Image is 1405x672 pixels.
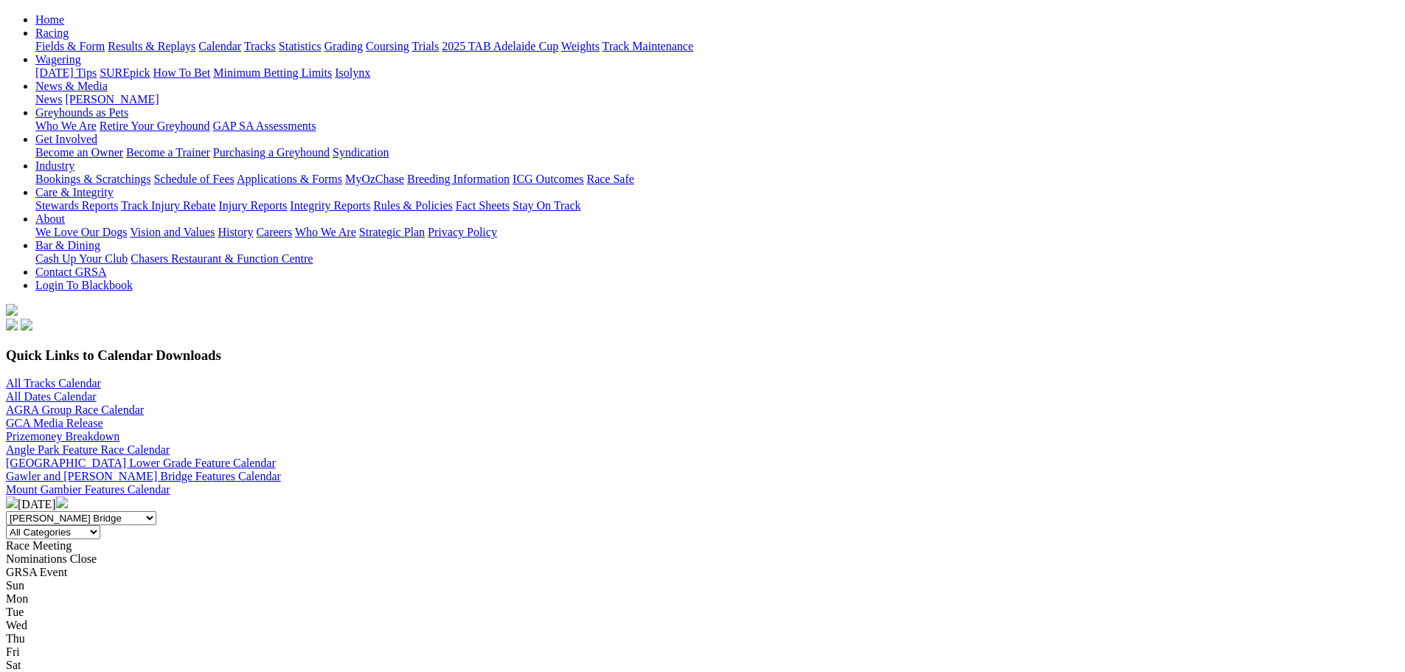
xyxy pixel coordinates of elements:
a: 2025 TAB Adelaide Cup [442,40,558,52]
a: Prizemoney Breakdown [6,430,119,443]
a: Become a Trainer [126,146,210,159]
div: GRSA Event [6,566,1399,579]
a: Wagering [35,53,81,66]
a: Bar & Dining [35,239,100,252]
div: Sun [6,579,1399,592]
a: Injury Reports [218,199,287,212]
div: Care & Integrity [35,199,1399,212]
a: Weights [561,40,600,52]
img: logo-grsa-white.png [6,304,18,316]
a: How To Bet [153,66,211,79]
a: Get Involved [35,133,97,145]
a: Applications & Forms [237,173,342,185]
div: Greyhounds as Pets [35,119,1399,133]
a: Fact Sheets [456,199,510,212]
a: Who We Are [35,119,97,132]
a: Stewards Reports [35,199,118,212]
div: Race Meeting [6,539,1399,553]
h3: Quick Links to Calendar Downloads [6,347,1399,364]
a: Careers [256,226,292,238]
div: Thu [6,632,1399,645]
div: Industry [35,173,1399,186]
div: Racing [35,40,1399,53]
a: Retire Your Greyhound [100,119,210,132]
a: Vision and Values [130,226,215,238]
div: Nominations Close [6,553,1399,566]
a: Mount Gambier Features Calendar [6,483,170,496]
a: Coursing [366,40,409,52]
a: Rules & Policies [373,199,453,212]
a: Stay On Track [513,199,580,212]
a: Angle Park Feature Race Calendar [6,443,170,456]
a: Greyhounds as Pets [35,106,128,119]
div: News & Media [35,93,1399,106]
a: SUREpick [100,66,150,79]
a: News & Media [35,80,108,92]
a: Isolynx [335,66,370,79]
a: Privacy Policy [428,226,497,238]
div: Bar & Dining [35,252,1399,266]
div: About [35,226,1399,239]
a: Results & Replays [108,40,195,52]
a: Home [35,13,64,26]
a: Tracks [244,40,276,52]
a: Integrity Reports [290,199,370,212]
a: Statistics [279,40,322,52]
a: Chasers Restaurant & Function Centre [131,252,313,265]
a: ICG Outcomes [513,173,583,185]
a: Industry [35,159,74,172]
a: [PERSON_NAME] [65,93,159,105]
div: Sat [6,659,1399,672]
a: History [218,226,253,238]
a: Track Maintenance [603,40,693,52]
a: Calendar [198,40,241,52]
a: We Love Our Dogs [35,226,127,238]
a: MyOzChase [345,173,404,185]
a: AGRA Group Race Calendar [6,403,144,416]
div: Fri [6,645,1399,659]
a: Who We Are [295,226,356,238]
a: Fields & Form [35,40,105,52]
a: Contact GRSA [35,266,106,278]
a: GCA Media Release [6,417,103,429]
a: All Dates Calendar [6,390,97,403]
a: Minimum Betting Limits [213,66,332,79]
a: Login To Blackbook [35,279,133,291]
a: Racing [35,27,69,39]
a: Schedule of Fees [153,173,234,185]
a: Bookings & Scratchings [35,173,150,185]
div: [DATE] [6,496,1399,511]
img: chevron-left-pager-white.svg [6,496,18,508]
div: Wagering [35,66,1399,80]
a: All Tracks Calendar [6,377,101,389]
a: News [35,93,62,105]
a: GAP SA Assessments [213,119,316,132]
a: Care & Integrity [35,186,114,198]
a: [GEOGRAPHIC_DATA] Lower Grade Feature Calendar [6,457,276,469]
div: Wed [6,619,1399,632]
a: Breeding Information [407,173,510,185]
a: Strategic Plan [359,226,425,238]
a: Track Injury Rebate [121,199,215,212]
div: Get Involved [35,146,1399,159]
img: twitter.svg [21,319,32,330]
a: Purchasing a Greyhound [213,146,330,159]
a: Become an Owner [35,146,123,159]
a: Race Safe [586,173,634,185]
img: chevron-right-pager-white.svg [56,496,68,508]
a: Cash Up Your Club [35,252,128,265]
a: Gawler and [PERSON_NAME] Bridge Features Calendar [6,470,281,482]
div: Tue [6,606,1399,619]
img: facebook.svg [6,319,18,330]
a: Syndication [333,146,389,159]
a: Grading [325,40,363,52]
a: Trials [412,40,439,52]
div: Mon [6,592,1399,606]
a: [DATE] Tips [35,66,97,79]
a: About [35,212,65,225]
